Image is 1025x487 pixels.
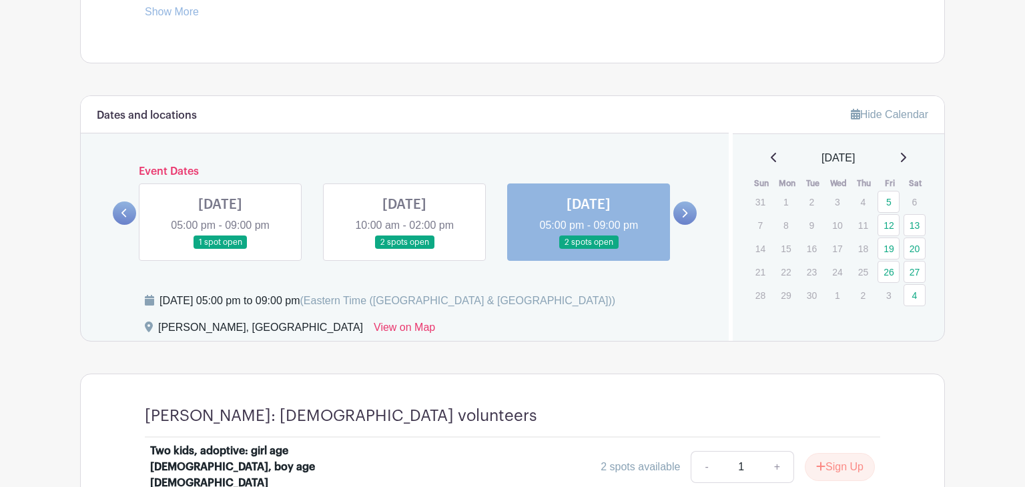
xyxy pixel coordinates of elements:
p: 30 [801,285,823,306]
h4: [PERSON_NAME]: [DEMOGRAPHIC_DATA] volunteers [145,406,537,426]
p: 9 [801,215,823,235]
a: 4 [904,284,926,306]
p: 14 [749,238,771,259]
th: Wed [825,177,851,190]
p: 1 [775,191,797,212]
th: Sun [749,177,775,190]
a: Show More [145,6,199,23]
p: 2 [852,285,874,306]
p: 7 [749,215,771,235]
p: 22 [775,262,797,282]
a: Hide Calendar [851,109,928,120]
p: 25 [852,262,874,282]
p: 15 [775,238,797,259]
a: 13 [904,214,926,236]
a: 5 [878,191,900,213]
h6: Dates and locations [97,109,197,122]
th: Thu [851,177,878,190]
div: [DATE] 05:00 pm to 09:00 pm [159,293,615,309]
span: (Eastern Time ([GEOGRAPHIC_DATA] & [GEOGRAPHIC_DATA])) [300,295,615,306]
p: 23 [801,262,823,282]
a: View on Map [374,320,435,341]
h6: Event Dates [136,165,673,178]
p: 11 [852,215,874,235]
a: + [761,451,794,483]
th: Tue [800,177,826,190]
p: 18 [852,238,874,259]
p: 8 [775,215,797,235]
p: 16 [801,238,823,259]
p: 21 [749,262,771,282]
a: 27 [904,261,926,283]
div: [PERSON_NAME], [GEOGRAPHIC_DATA] [158,320,363,341]
th: Sat [903,177,929,190]
p: 31 [749,191,771,212]
p: 1 [826,285,848,306]
p: 24 [826,262,848,282]
button: Sign Up [805,453,875,481]
div: 2 spots available [601,459,680,475]
p: 29 [775,285,797,306]
p: 28 [749,285,771,306]
p: 3 [826,191,848,212]
p: 10 [826,215,848,235]
th: Fri [877,177,903,190]
p: 4 [852,191,874,212]
a: 19 [878,237,900,260]
p: 3 [878,285,900,306]
p: 2 [801,191,823,212]
p: 17 [826,238,848,259]
th: Mon [774,177,800,190]
p: 6 [904,191,926,212]
a: 20 [904,237,926,260]
a: 12 [878,214,900,236]
a: - [691,451,721,483]
a: 26 [878,261,900,283]
span: [DATE] [821,150,855,166]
